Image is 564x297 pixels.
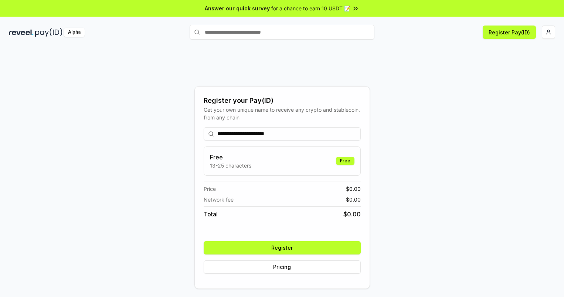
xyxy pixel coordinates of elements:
[343,210,361,219] span: $ 0.00
[204,185,216,193] span: Price
[210,153,251,162] h3: Free
[9,28,34,37] img: reveel_dark
[204,260,361,274] button: Pricing
[64,28,85,37] div: Alpha
[346,185,361,193] span: $ 0.00
[35,28,62,37] img: pay_id
[346,196,361,203] span: $ 0.00
[204,241,361,254] button: Register
[204,106,361,121] div: Get your own unique name to receive any crypto and stablecoin, from any chain
[483,26,536,39] button: Register Pay(ID)
[204,196,234,203] span: Network fee
[204,95,361,106] div: Register your Pay(ID)
[205,4,270,12] span: Answer our quick survey
[271,4,350,12] span: for a chance to earn 10 USDT 📝
[204,210,218,219] span: Total
[210,162,251,169] p: 13-25 characters
[336,157,354,165] div: Free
